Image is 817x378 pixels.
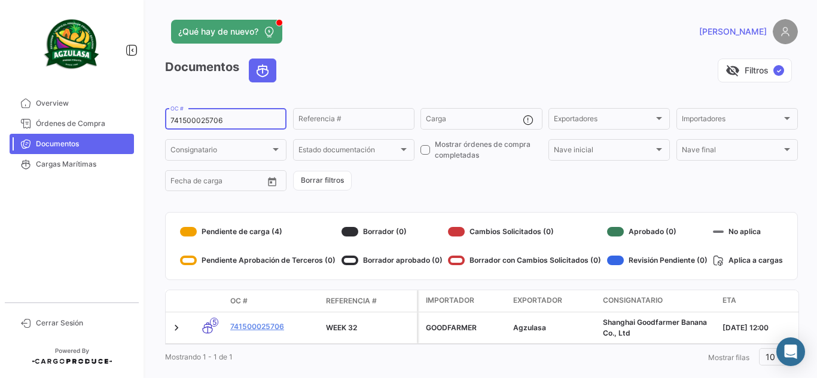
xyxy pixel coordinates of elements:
span: Estado documentación [298,147,398,156]
div: Borrador (0) [342,222,443,241]
span: ✓ [773,65,784,76]
img: agzulasa-logo.png [42,14,102,74]
h3: Documentos [165,59,280,82]
span: Referencia # [326,296,377,306]
span: Consignatario [170,147,270,156]
span: Nave final [682,147,782,156]
span: Mostrando 1 - 1 de 1 [165,352,233,361]
span: [PERSON_NAME] [699,26,767,38]
span: Documentos [36,139,129,149]
datatable-header-cell: Modo de Transporte [190,296,225,306]
datatable-header-cell: ETA [718,290,807,312]
div: Abrir Intercom Messenger [776,337,805,366]
input: Hasta [200,179,245,187]
span: OC # [230,296,248,306]
button: Borrar filtros [293,171,352,190]
datatable-header-cell: Exportador [508,290,598,312]
div: No aplica [713,222,783,241]
a: Overview [10,93,134,113]
div: Pendiente Aprobación de Terceros (0) [180,251,336,270]
span: Mostrar filas [708,353,749,362]
div: GOODFARMER [426,322,504,333]
div: Borrador aprobado (0) [342,251,443,270]
span: Mostrar órdenes de compra completadas [435,139,542,161]
span: Cargas Marítimas [36,159,129,170]
input: Desde [170,179,192,187]
datatable-header-cell: Importador [419,290,508,312]
datatable-header-cell: Referencia # [321,291,417,311]
div: Agzulasa [513,322,593,333]
span: Importador [426,295,474,306]
span: Consignatario [603,295,663,306]
span: Importadores [682,116,782,125]
button: Open calendar [263,173,281,190]
a: Expand/Collapse Row [170,322,182,334]
div: Aprobado (0) [607,222,708,241]
div: Revisión Pendiente (0) [607,251,708,270]
img: placeholder-user.png [773,19,798,44]
span: Overview [36,98,129,109]
a: Cargas Marítimas [10,154,134,174]
a: Documentos [10,134,134,154]
button: visibility_offFiltros✓ [718,59,792,82]
span: ETA [723,295,736,306]
span: Exportador [513,295,562,306]
a: Órdenes de Compra [10,113,134,134]
datatable-header-cell: OC # [225,291,321,311]
span: Shanghai Goodfarmer Banana Co., Ltd [603,318,707,337]
span: Exportadores [554,116,654,125]
div: Aplica a cargas [713,251,783,270]
span: Nave inicial [554,147,654,156]
span: 5 [210,318,218,327]
div: Cambios Solicitados (0) [448,222,601,241]
div: WEEK 32 [326,322,412,333]
span: ¿Qué hay de nuevo? [178,26,258,38]
span: visibility_off [725,63,740,78]
datatable-header-cell: Consignatario [598,290,718,312]
span: 10 [766,352,775,362]
div: Pendiente de carga (4) [180,222,336,241]
span: Órdenes de Compra [36,118,129,129]
div: [DATE] 12:00 [723,322,803,333]
button: ¿Qué hay de nuevo? [171,20,282,44]
button: Ocean [249,59,276,82]
span: Cerrar Sesión [36,318,129,328]
a: 741500025706 [230,321,316,332]
div: Borrador con Cambios Solicitados (0) [448,251,601,270]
